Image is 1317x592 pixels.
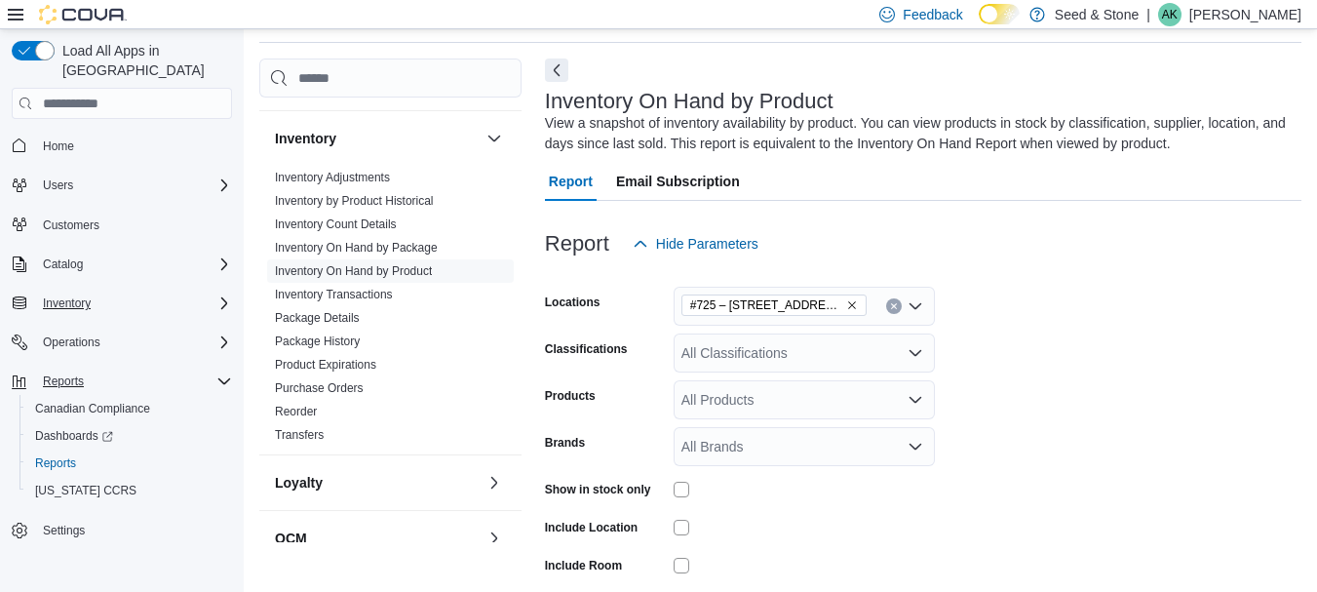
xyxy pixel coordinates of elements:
span: Inventory by Product Historical [275,193,434,209]
button: Catalog [4,251,240,278]
span: Package History [275,334,360,349]
span: Users [43,178,73,193]
span: Operations [43,335,100,350]
span: Inventory On Hand by Product [275,263,432,279]
span: Inventory Transactions [275,287,393,302]
a: Dashboards [27,424,121,448]
button: Inventory [35,292,98,315]
span: Inventory [35,292,232,315]
h3: Inventory On Hand by Product [545,90,833,113]
a: Reports [27,452,84,475]
a: Inventory Transactions [275,288,393,301]
button: Users [4,172,240,199]
span: Dark Mode [979,24,980,25]
span: Washington CCRS [27,479,232,502]
button: Next [545,59,568,82]
button: Inventory [483,127,506,150]
span: Settings [43,523,85,538]
button: Clear input [886,298,902,314]
span: Inventory Count Details [275,217,397,232]
img: Cova [39,5,127,24]
span: Operations [35,331,232,354]
span: Canadian Compliance [35,401,150,416]
button: Customers [4,211,240,239]
button: [US_STATE] CCRS [19,477,240,504]
a: Inventory On Hand by Product [275,264,432,278]
p: Seed & Stone [1055,3,1139,26]
label: Show in stock only [545,482,651,497]
span: #725 – 19800 Lougheed Hwy (Pitt Meadows) [681,295,867,316]
button: Operations [35,331,108,354]
h3: Inventory [275,129,336,148]
a: Package Details [275,311,360,325]
span: Reports [43,374,84,389]
span: Reports [35,455,76,471]
label: Include Location [545,520,638,535]
button: Canadian Compliance [19,395,240,422]
span: Inventory [43,296,91,311]
label: Products [545,388,596,404]
a: Inventory Adjustments [275,171,390,184]
span: Customers [35,213,232,237]
span: Catalog [35,253,232,276]
button: Users [35,174,81,197]
a: Product Expirations [275,358,376,372]
button: Loyalty [483,471,506,494]
label: Classifications [545,341,628,357]
span: Report [549,162,593,201]
button: Remove #725 – 19800 Lougheed Hwy (Pitt Meadows) from selection in this group [846,299,858,311]
span: Hide Parameters [656,234,758,254]
span: Inventory Adjustments [275,170,390,185]
a: Inventory by Product Historical [275,194,434,208]
span: [US_STATE] CCRS [35,483,136,498]
h3: Loyalty [275,473,323,493]
span: Customers [43,217,99,233]
span: Dashboards [35,428,113,444]
span: Home [35,133,232,157]
button: Settings [4,516,240,544]
label: Brands [545,435,585,451]
a: Transfers [275,428,324,442]
p: | [1146,3,1150,26]
span: Reports [35,370,232,393]
label: Locations [545,295,600,310]
a: Canadian Compliance [27,397,158,420]
span: Settings [35,518,232,542]
a: Purchase Orders [275,381,364,395]
span: Load All Apps in [GEOGRAPHIC_DATA] [55,41,232,80]
h3: Report [545,232,609,256]
div: Arun Kumar [1158,3,1181,26]
span: Reorder [275,404,317,419]
a: Dashboards [19,422,240,450]
span: Catalog [43,257,83,272]
span: Feedback [903,5,962,24]
button: Inventory [275,129,479,148]
span: Package Details [275,310,360,326]
a: Settings [35,519,93,542]
a: Package History [275,335,360,348]
label: Include Room [545,558,622,573]
button: Operations [4,329,240,356]
button: Open list of options [908,392,923,408]
button: OCM [275,529,479,548]
span: Transfers [275,427,324,443]
span: Product Expirations [275,357,376,373]
h3: OCM [275,529,307,548]
button: Open list of options [908,345,923,361]
span: Canadian Compliance [27,397,232,420]
button: Reports [35,370,92,393]
button: Reports [4,368,240,395]
p: [PERSON_NAME] [1189,3,1301,26]
a: Inventory On Hand by Package [275,241,438,255]
span: Users [35,174,232,197]
button: Home [4,131,240,159]
input: Dark Mode [979,4,1020,24]
button: Open list of options [908,439,923,454]
a: Home [35,135,82,158]
a: Reorder [275,405,317,418]
div: Inventory [259,166,522,454]
button: Catalog [35,253,91,276]
a: [US_STATE] CCRS [27,479,144,502]
button: OCM [483,527,506,550]
span: #725 – [STREET_ADDRESS][PERSON_NAME]) [690,296,842,315]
